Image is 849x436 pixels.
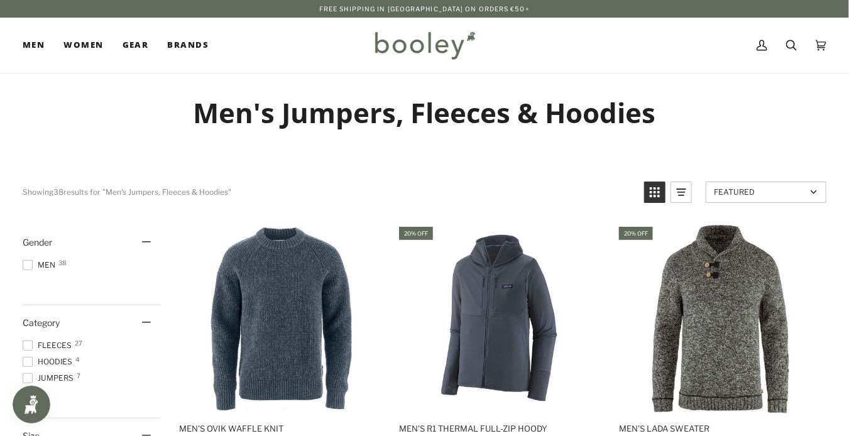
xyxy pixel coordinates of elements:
iframe: Button to open loyalty program pop-up [13,386,50,423]
span: Women [63,39,103,52]
a: Men [23,18,54,73]
img: Patagonia Men's R1 Thermal Full-Zip Hoody Smolder Blue - Booley Galway [407,225,595,413]
a: View list mode [671,182,692,203]
a: Women [54,18,112,73]
img: Booley [370,27,479,63]
a: Gear [113,18,158,73]
span: 38 [58,259,67,266]
h1: Men's Jumpers, Fleeces & Hoodies [23,95,826,130]
b: 38 [53,187,63,197]
span: Men [23,39,45,52]
span: Gear [123,39,149,52]
span: Jumpers [23,373,77,384]
span: Men's Lada Sweater [619,423,822,434]
p: Free Shipping in [GEOGRAPHIC_DATA] on Orders €50+ [319,4,530,14]
span: 27 [75,340,82,346]
span: Hoodies [23,356,76,368]
a: Sort options [706,182,826,203]
span: Fleeces [23,340,75,351]
span: Gender [23,237,52,248]
span: 7 [77,373,80,379]
span: Category [23,317,60,328]
img: Fjallraven Men's Ovik Waffle Knit Navy - Booley Galway [187,225,375,413]
span: Men's R1 Thermal Full-Zip Hoody [399,423,602,434]
div: 20% off [619,227,653,240]
span: Featured [714,187,806,197]
img: Fjallraven Men's Lada Sweater Grey - Booley Galway [627,225,815,413]
div: Showing results for "Men's Jumpers, Fleeces & Hoodies" [23,182,635,203]
a: View grid mode [644,182,666,203]
span: 4 [75,356,79,362]
a: Brands [158,18,218,73]
div: 20% off [399,227,433,240]
span: Brands [167,39,209,52]
span: Men [23,259,59,271]
span: Men's Ovik Waffle Knit [179,423,382,434]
